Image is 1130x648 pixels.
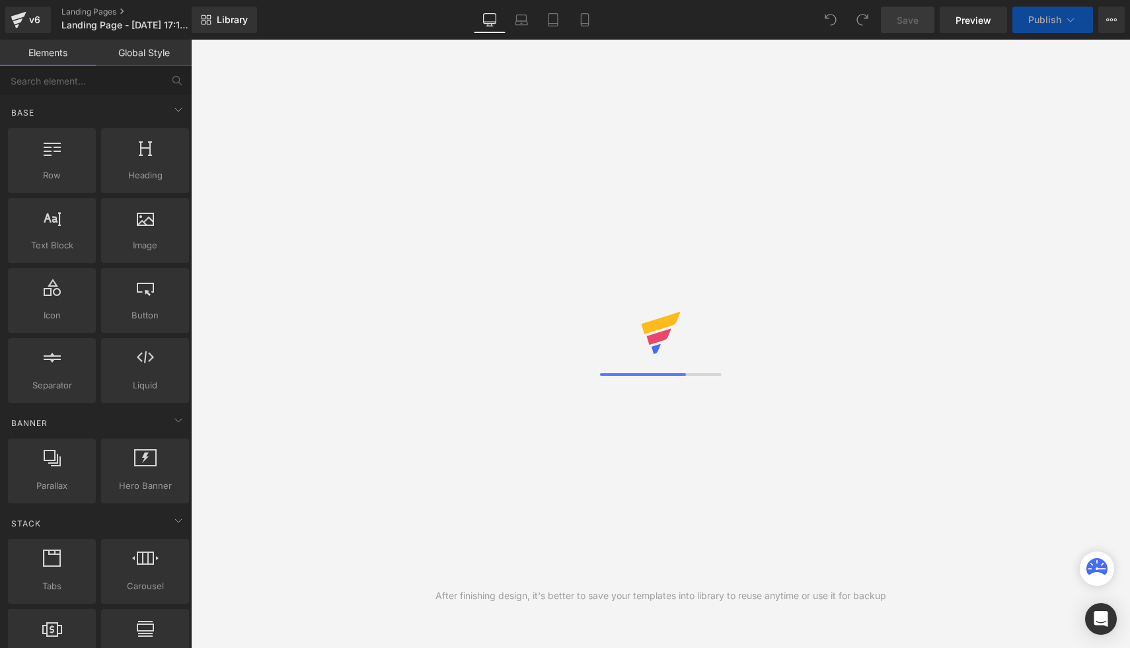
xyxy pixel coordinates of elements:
a: Landing Pages [61,7,213,17]
span: Liquid [105,378,185,392]
span: Preview [956,13,991,27]
span: Image [105,238,185,252]
a: Laptop [506,7,537,33]
span: Stack [10,517,42,530]
span: Text Block [12,238,92,252]
a: Global Style [96,40,192,66]
span: Separator [12,378,92,392]
span: Library [217,14,248,26]
button: Undo [817,7,844,33]
a: New Library [192,7,257,33]
a: v6 [5,7,51,33]
span: Parallax [12,479,92,493]
a: Mobile [569,7,601,33]
a: Preview [940,7,1007,33]
button: Redo [849,7,876,33]
span: Icon [12,308,92,322]
span: Button [105,308,185,322]
span: Carousel [105,579,185,593]
span: Tabs [12,579,92,593]
span: Heading [105,168,185,182]
span: Hero Banner [105,479,185,493]
a: Desktop [474,7,506,33]
a: Tablet [537,7,569,33]
span: Save [897,13,919,27]
div: Open Intercom Messenger [1085,603,1117,635]
div: After finishing design, it's better to save your templates into library to reuse anytime or use i... [435,589,886,603]
div: v6 [26,11,43,28]
button: Publish [1012,7,1093,33]
span: Row [12,168,92,182]
span: Banner [10,417,49,429]
button: More [1098,7,1125,33]
span: Landing Page - [DATE] 17:15:07 [61,20,188,30]
span: Base [10,106,36,119]
span: Publish [1028,15,1061,25]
